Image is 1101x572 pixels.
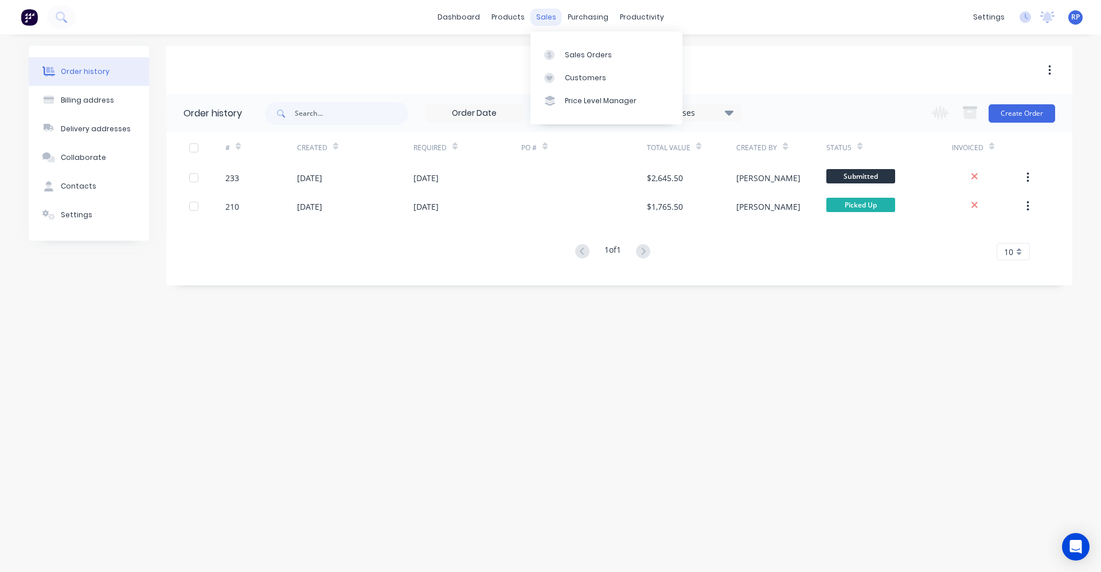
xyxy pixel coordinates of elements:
div: Price Level Manager [565,96,637,106]
img: Factory [21,9,38,26]
div: Contacts [61,181,96,191]
span: Submitted [826,169,895,183]
div: 233 [225,172,239,184]
a: Price Level Manager [530,89,682,112]
div: [DATE] [297,201,322,213]
div: Required [413,143,447,153]
input: Order Date [426,105,522,122]
button: Order history [29,57,149,86]
div: Invoiced [952,132,1024,163]
div: Created By [736,143,777,153]
div: Total Value [647,143,690,153]
div: [PERSON_NAME] [736,172,801,184]
span: 10 [1004,246,1013,258]
a: Sales Orders [530,43,682,66]
button: Create Order [989,104,1055,123]
div: Order history [183,107,242,120]
button: Delivery addresses [29,115,149,143]
div: Total Value [647,132,736,163]
input: Search... [295,102,408,125]
div: Settings [61,210,92,220]
span: RP [1071,12,1080,22]
div: Created [297,143,327,153]
div: # [225,143,230,153]
div: Sales Orders [565,50,612,60]
div: productivity [614,9,670,26]
div: [DATE] [413,172,439,184]
div: Delivery addresses [61,124,131,134]
div: Order history [61,66,110,77]
div: # [225,132,297,163]
div: [PERSON_NAME] [736,201,801,213]
div: Created By [736,132,826,163]
div: 1 of 1 [604,244,621,260]
div: settings [967,9,1010,26]
div: Invoiced [952,143,983,153]
span: Picked Up [826,198,895,212]
div: Billing address [61,95,114,105]
div: $1,765.50 [647,201,683,213]
div: PO # [521,132,647,163]
div: Status [826,143,852,153]
div: Open Intercom Messenger [1062,533,1090,561]
button: Contacts [29,172,149,201]
div: Collaborate [61,152,106,163]
div: 210 [225,201,239,213]
div: purchasing [562,9,614,26]
button: Collaborate [29,143,149,172]
div: products [486,9,530,26]
div: sales [530,9,562,26]
div: Created [297,132,413,163]
div: $2,645.50 [647,172,683,184]
div: Required [413,132,521,163]
div: PO # [521,143,537,153]
button: Billing address [29,86,149,115]
button: Settings [29,201,149,229]
a: dashboard [432,9,486,26]
div: Status [826,132,952,163]
div: 14 Statuses [644,107,740,119]
a: Customers [530,66,682,89]
div: Customers [565,73,606,83]
div: [DATE] [413,201,439,213]
div: [DATE] [297,172,322,184]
